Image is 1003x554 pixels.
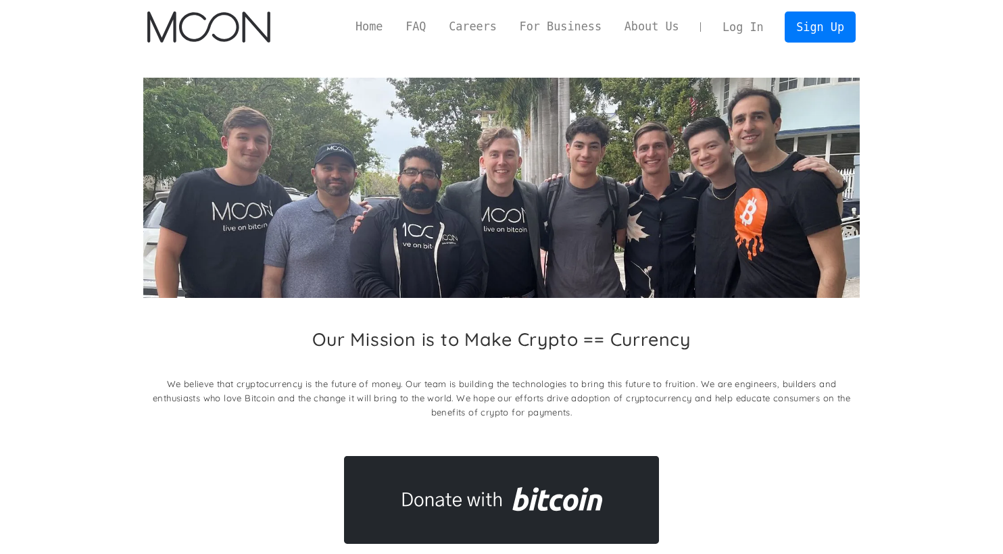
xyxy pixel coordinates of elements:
h2: Our Mission is to Make Crypto == Currency [312,328,691,350]
a: Sign Up [785,11,855,42]
img: Moon Logo [147,11,270,43]
a: For Business [508,18,613,35]
a: home [147,11,270,43]
a: Careers [437,18,508,35]
p: We believe that cryptocurrency is the future of money. Our team is building the technologies to b... [143,377,860,420]
a: FAQ [394,18,437,35]
a: Home [344,18,394,35]
a: About Us [613,18,691,35]
a: Log In [711,12,775,42]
